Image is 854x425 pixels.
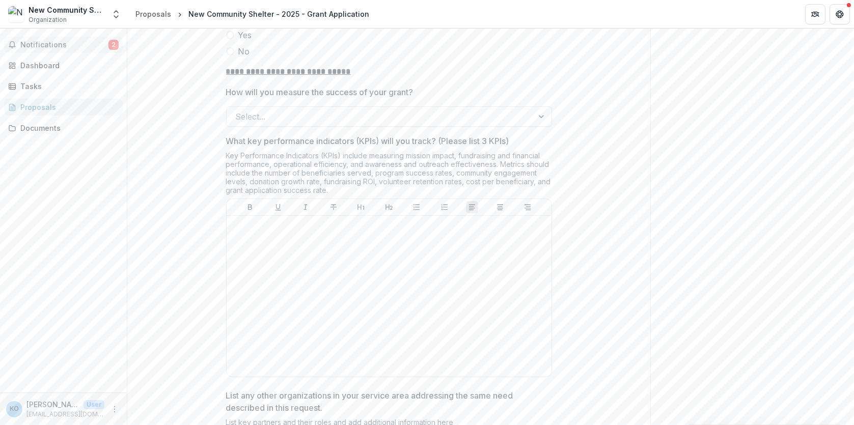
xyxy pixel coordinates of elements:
button: More [108,403,121,415]
div: Proposals [135,9,171,19]
div: Dashboard [20,60,115,71]
div: New Community Shelter - 2025 - Grant Application [188,9,369,19]
button: Open entity switcher [109,4,123,24]
div: New Community Shelter [29,5,105,15]
button: Notifications2 [4,37,123,53]
p: [EMAIL_ADDRESS][DOMAIN_NAME] [26,410,104,419]
button: Get Help [830,4,850,24]
div: Kris Olson [10,406,19,412]
img: New Community Shelter [8,6,24,22]
div: Documents [20,123,115,133]
span: Organization [29,15,67,24]
button: Align Right [521,201,534,213]
div: Tasks [20,81,115,92]
span: No [238,45,250,58]
p: List any other organizations in your service area addressing the same need described in this requ... [226,389,546,414]
p: User [84,400,104,409]
button: Heading 2 [383,201,395,213]
p: [PERSON_NAME] [26,399,79,410]
p: What key performance indicators (KPIs) will you track? (Please list 3 KPIs) [226,135,509,147]
span: Yes [238,29,252,41]
button: Ordered List [438,201,451,213]
a: Dashboard [4,57,123,74]
button: Heading 1 [355,201,367,213]
a: Proposals [4,99,123,116]
button: Align Left [466,201,478,213]
div: Proposals [20,102,115,112]
button: Bold [244,201,256,213]
nav: breadcrumb [131,7,373,21]
span: 2 [108,40,119,50]
a: Documents [4,120,123,136]
button: Align Center [494,201,506,213]
button: Strike [327,201,340,213]
button: Italicize [299,201,312,213]
p: How will you measure the success of your grant? [226,86,414,98]
a: Tasks [4,78,123,95]
div: Key Performance Indicators (KPIs) include measuring mission impact, fundraising and financial per... [226,151,552,199]
button: Bullet List [410,201,423,213]
a: Proposals [131,7,175,21]
span: Notifications [20,41,108,49]
button: Partners [805,4,825,24]
button: Underline [272,201,284,213]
